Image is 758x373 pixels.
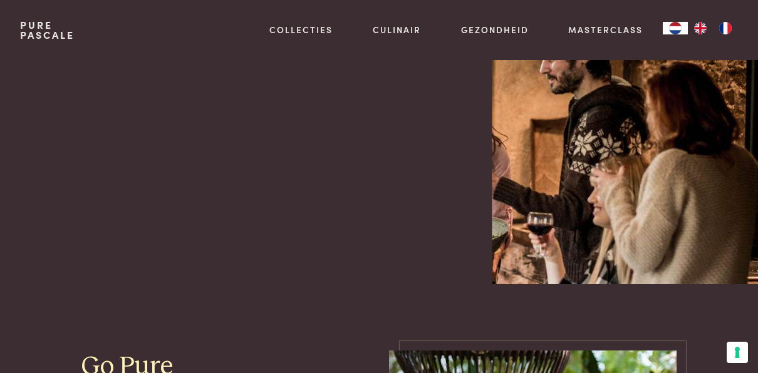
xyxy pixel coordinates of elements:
[727,342,748,363] button: Uw voorkeuren voor toestemming voor trackingtechnologieën
[568,23,643,36] a: Masterclass
[663,22,688,34] a: NL
[713,22,738,34] a: FR
[663,22,738,34] aside: Language selected: Nederlands
[269,23,333,36] a: Collecties
[688,22,738,34] ul: Language list
[663,22,688,34] div: Language
[20,20,75,40] a: PurePascale
[373,23,421,36] a: Culinair
[461,23,529,36] a: Gezondheid
[688,22,713,34] a: EN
